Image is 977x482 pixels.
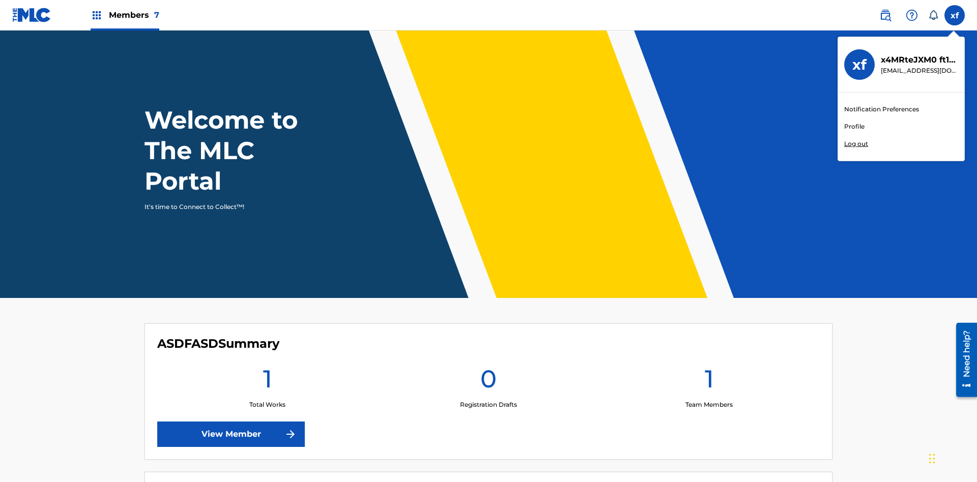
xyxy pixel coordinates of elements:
[844,105,919,114] a: Notification Preferences
[145,105,335,196] h1: Welcome to The MLC Portal
[944,5,965,25] div: User Menu
[881,66,958,75] p: cleosongwriter@gmail.com
[929,443,935,474] div: Drag
[881,54,958,66] p: x4MRteJXM0 ft1qU24xvZ
[284,428,297,440] img: f7272a7cc735f4ea7f67.svg
[705,364,714,400] h1: 1
[109,9,159,21] span: Members
[844,139,868,148] p: Log out
[157,421,305,447] a: View Member
[480,364,497,400] h1: 0
[154,10,159,20] span: 7
[91,9,103,21] img: Top Rightsholders
[263,364,272,400] h1: 1
[902,5,922,25] div: Help
[928,10,938,20] div: Notifications
[157,336,279,351] h4: ASDFASD
[906,9,918,21] img: help
[844,122,865,131] a: Profile
[875,5,896,25] a: Public Search
[852,56,867,74] h3: xf
[12,8,51,22] img: MLC Logo
[926,433,977,482] iframe: Chat Widget
[145,202,321,212] p: It's time to Connect to Collect™!
[685,400,733,409] p: Team Members
[949,319,977,402] iframe: Resource Center
[460,400,517,409] p: Registration Drafts
[879,9,892,21] img: search
[249,400,285,409] p: Total Works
